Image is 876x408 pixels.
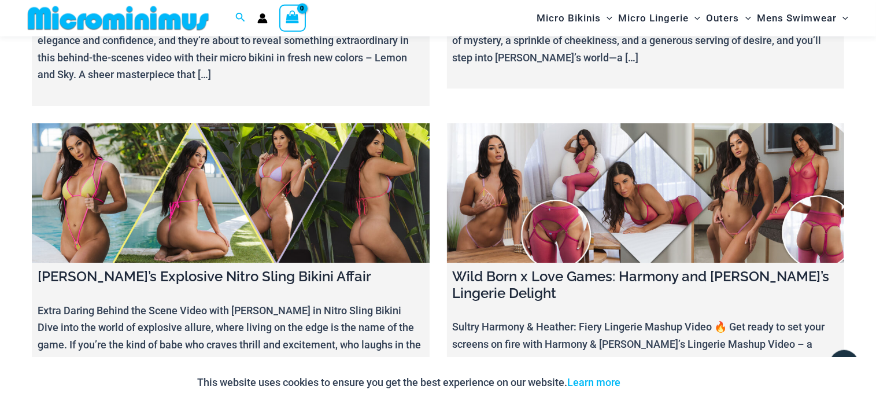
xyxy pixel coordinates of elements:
[740,3,751,33] span: Menu Toggle
[23,5,213,31] img: MM SHOP LOGO FLAT
[618,3,689,33] span: Micro Lingerie
[532,2,853,35] nav: Site Navigation
[447,123,845,263] a: Wild Born x Love Games: Harmony and Heather’s Lingerie Delight
[707,3,740,33] span: Outers
[568,376,621,388] a: Learn more
[534,3,615,33] a: Micro BikinisMenu ToggleMenu Toggle
[235,11,246,25] a: Search icon link
[754,3,851,33] a: Mens SwimwearMenu ToggleMenu Toggle
[32,123,430,263] a: Heather’s Explosive Nitro Sling Bikini Affair
[198,374,621,391] p: This website uses cookies to ensure you get the best experience on our website.
[453,269,839,302] h4: Wild Born x Love Games: Harmony and [PERSON_NAME]’s Lingerie Delight
[704,3,754,33] a: OutersMenu ToggleMenu Toggle
[38,269,424,285] h4: [PERSON_NAME]’s Explosive Nitro Sling Bikini Affair
[837,3,848,33] span: Menu Toggle
[537,3,601,33] span: Micro Bikinis
[630,369,679,396] button: Accept
[257,13,268,24] a: Account icon link
[601,3,612,33] span: Menu Toggle
[279,5,306,31] a: View Shopping Cart, empty
[38,302,424,371] p: Extra Daring Behind the Scene Video with [PERSON_NAME] in Nitro Sling Bikini Dive into the world ...
[689,3,700,33] span: Menu Toggle
[757,3,837,33] span: Mens Swimwear
[453,318,839,405] p: Sultry Harmony & Heather: Fiery Lingerie Mashup Video 🔥 Get ready to set your screens on fire wit...
[615,3,703,33] a: Micro LingerieMenu ToggleMenu Toggle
